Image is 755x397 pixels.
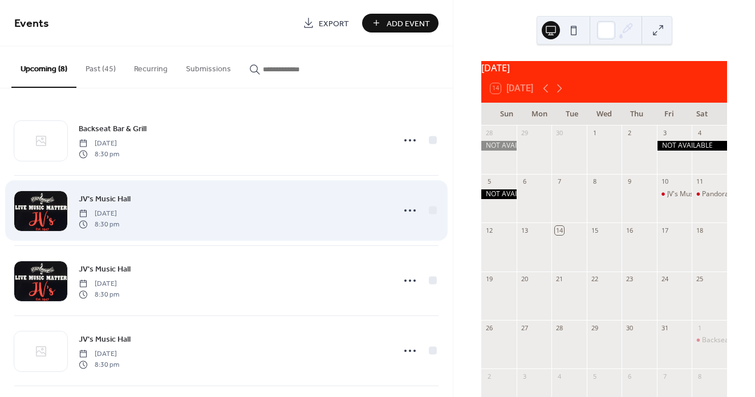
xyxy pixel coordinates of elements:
a: Backseat Bar & Grill [79,122,147,135]
div: 3 [660,129,669,137]
div: 19 [485,275,493,283]
button: Add Event [362,14,439,33]
div: Mon [523,103,555,125]
div: 29 [590,323,599,332]
span: [DATE] [79,279,119,289]
span: 8:30 pm [79,219,119,229]
span: 8:30 pm [79,359,119,370]
div: 1 [695,323,704,332]
div: 16 [625,226,634,234]
span: Add Event [387,18,430,30]
div: Fri [653,103,685,125]
span: [DATE] [79,349,119,359]
a: Export [294,14,358,33]
div: Tue [555,103,588,125]
div: 18 [695,226,704,234]
a: JV's Music Hall [79,262,131,276]
div: Sun [490,103,523,125]
div: NOT AVAILABLE [657,141,727,151]
div: 4 [695,129,704,137]
div: 11 [695,177,704,186]
span: [DATE] [79,209,119,219]
div: 5 [590,372,599,380]
div: Wed [588,103,620,125]
div: 8 [695,372,704,380]
div: NOT AVAILABLE [481,189,517,199]
div: Thu [620,103,653,125]
div: 10 [660,177,669,186]
div: 15 [590,226,599,234]
div: Sat [685,103,718,125]
div: 22 [590,275,599,283]
div: 26 [485,323,493,332]
div: Pandora's Box @ Backseat Event Center w/Airmont Road [692,189,727,199]
div: 30 [555,129,563,137]
span: JV's Music Hall [79,264,131,276]
span: 8:30 pm [79,289,119,299]
div: 24 [660,275,669,283]
div: 5 [485,177,493,186]
div: JV's Music Hall [657,189,692,199]
div: 20 [520,275,529,283]
div: NOT AVAILABLE [481,141,517,151]
span: JV's Music Hall [79,334,131,346]
div: 28 [485,129,493,137]
div: 6 [520,177,529,186]
div: [DATE] [481,61,727,75]
div: 6 [625,372,634,380]
div: 30 [625,323,634,332]
span: Backseat Bar & Grill [79,123,147,135]
div: 9 [625,177,634,186]
div: 29 [520,129,529,137]
div: 28 [555,323,563,332]
div: 8 [590,177,599,186]
div: 12 [485,226,493,234]
div: 7 [555,177,563,186]
span: 8:30 pm [79,149,119,159]
button: Submissions [177,46,240,87]
span: Export [319,18,349,30]
div: Backseat Bar & Grill [692,335,727,345]
a: JV's Music Hall [79,333,131,346]
div: 2 [485,372,493,380]
button: Recurring [125,46,177,87]
div: 2 [625,129,634,137]
div: JV's Music Hall [667,189,713,199]
div: 21 [555,275,563,283]
button: Past (45) [76,46,125,87]
a: JV's Music Hall [79,192,131,205]
button: Upcoming (8) [11,46,76,88]
div: 31 [660,323,669,332]
span: [DATE] [79,139,119,149]
div: 1 [590,129,599,137]
span: JV's Music Hall [79,193,131,205]
div: 4 [555,372,563,380]
div: 7 [660,372,669,380]
div: 25 [695,275,704,283]
div: 14 [555,226,563,234]
span: Events [14,13,49,35]
div: 13 [520,226,529,234]
div: 23 [625,275,634,283]
div: 17 [660,226,669,234]
div: 3 [520,372,529,380]
div: 27 [520,323,529,332]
